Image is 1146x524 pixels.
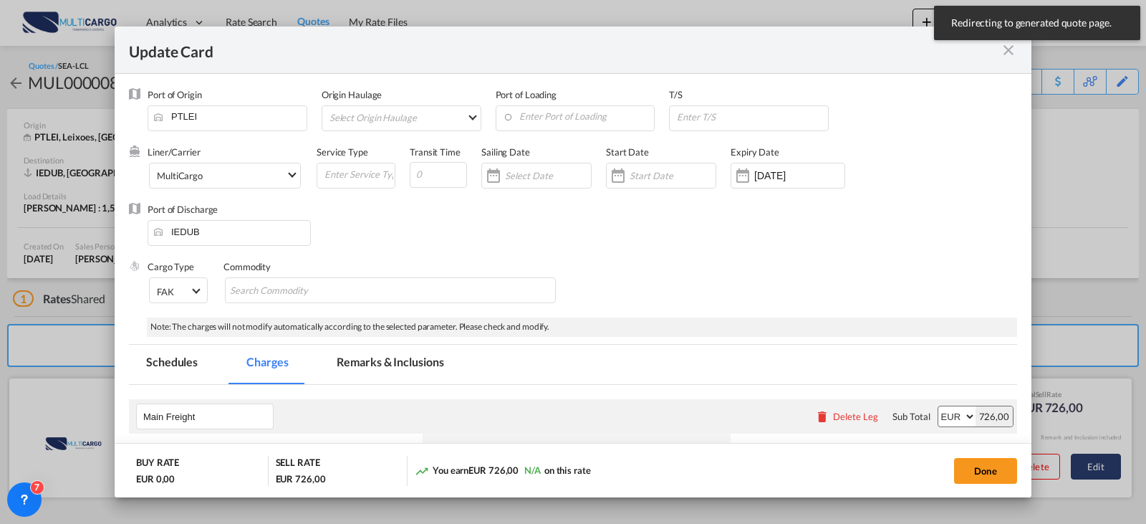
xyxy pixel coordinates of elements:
[276,456,320,472] div: SELL RATE
[225,277,556,303] md-chips-wrap: Chips container with autocompletion. Enter the text area, type text to search, and then use the u...
[731,146,779,158] label: Expiry Date
[149,163,301,189] md-select: Select Liner: MultiCargo
[738,441,1031,454] div: Sell Rates
[155,106,307,128] input: Enter Port of Origin
[496,89,557,100] label: Port of Loading
[892,410,930,423] div: Sub Total
[468,465,519,476] span: EUR 726,00
[675,106,828,128] input: Enter T/S
[1000,42,1017,59] md-icon: icon-close fg-AAA8AD m-0 pointer
[147,318,1017,337] div: Note: The charges will not modify automatically according to the selected parameter. Please check...
[155,221,310,242] input: Enter Port of Discharge
[669,89,683,100] label: T/S
[148,204,218,215] label: Port of Discharge
[410,162,467,188] input: 0
[328,106,481,129] md-select: Select Origin Haulage
[505,170,591,181] input: Select Date
[323,163,395,185] input: Enter Service Type
[976,406,1013,427] div: 726,00
[143,406,273,427] input: Leg Name
[754,170,844,181] input: Expiry Date
[115,27,1031,498] md-dialog: Update Card Port ...
[410,146,461,158] label: Transit Time
[129,345,475,384] md-pagination-wrapper: Use the left and right arrow keys to navigate between tabs
[430,441,723,454] div: Buy Rates
[415,464,591,479] div: You earn on this rate
[229,345,305,384] md-tab-item: Charges
[157,286,174,297] div: FAK
[317,146,368,158] label: Service Type
[148,146,201,158] label: Liner/Carrier
[606,146,649,158] label: Start Date
[322,89,382,100] label: Origin Haulage
[947,16,1127,30] span: Redirecting to generated quote page.
[230,280,361,303] input: Search Commodity
[630,170,716,181] input: Start Date
[223,261,271,272] label: Commodity
[481,146,530,158] label: Sailing Date
[136,456,179,472] div: BUY RATE
[954,458,1017,484] button: Done
[129,345,215,384] md-tab-item: Schedules
[136,472,175,485] div: EUR 0,00
[148,89,202,100] label: Port of Origin
[129,260,140,272] img: cargo.png
[157,170,203,181] div: MultiCargo
[129,41,1000,59] div: Update Card
[148,261,194,272] label: Cargo Type
[415,464,429,478] md-icon: icon-trending-up
[149,277,208,303] md-select: Select Cargo type: FAK
[815,411,878,422] button: Delete Leg
[503,106,655,128] input: Enter Port of Loading
[524,465,541,476] span: N/A
[276,472,326,485] div: EUR 726,00
[319,345,461,384] md-tab-item: Remarks & Inclusions
[815,409,829,424] md-icon: icon-delete
[833,411,878,422] div: Delete Leg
